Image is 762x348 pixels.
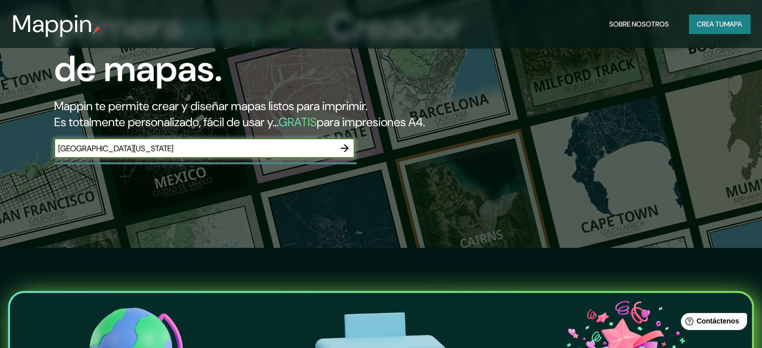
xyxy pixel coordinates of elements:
[724,20,742,29] font: mapa
[12,8,93,40] font: Mappin
[54,114,279,130] font: Es totalmente personalizado, fácil de usar y...
[279,114,317,130] font: GRATIS
[54,143,335,154] input: Elige tu lugar favorito
[54,98,367,114] font: Mappin te permite crear y diseñar mapas listos para imprimir.
[697,20,724,29] font: Crea tu
[689,15,750,34] button: Crea tumapa
[93,26,101,34] img: pin de mapeo
[605,15,673,34] button: Sobre nosotros
[317,114,425,130] font: para impresiones A4.
[609,20,669,29] font: Sobre nosotros
[673,309,751,337] iframe: Lanzador de widgets de ayuda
